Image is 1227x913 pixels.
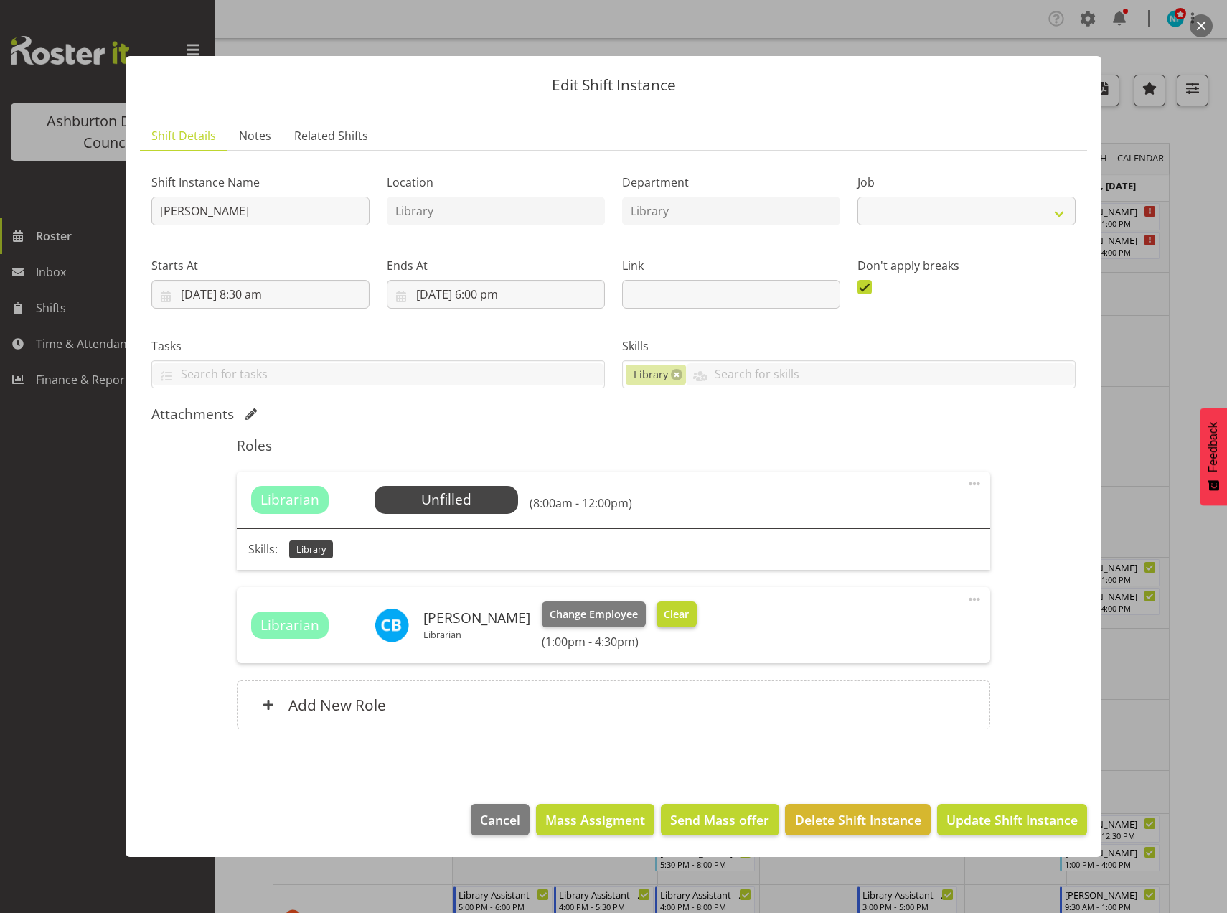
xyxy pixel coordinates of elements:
span: Clear [664,607,689,622]
span: Feedback [1207,422,1220,472]
span: Mass Assigment [545,810,645,829]
img: celeste-bennett10001.jpg [375,608,409,642]
label: Starts At [151,257,370,274]
button: Clear [657,601,697,627]
button: Cancel [471,804,530,835]
span: Notes [239,127,271,144]
h5: Roles [237,437,989,454]
button: Feedback - Show survey [1200,408,1227,505]
label: Shift Instance Name [151,174,370,191]
input: Click to select... [151,280,370,309]
input: Shift Instance Name [151,197,370,225]
button: Mass Assigment [536,804,654,835]
button: Update Shift Instance [937,804,1087,835]
button: Delete Shift Instance [785,804,930,835]
input: Search for tasks [152,363,604,385]
label: Ends At [387,257,605,274]
span: Delete Shift Instance [795,810,921,829]
button: Send Mass offer [661,804,779,835]
label: Don't apply breaks [857,257,1076,274]
label: Location [387,174,605,191]
p: Librarian [423,629,530,640]
h6: (8:00am - 12:00pm) [530,496,632,510]
label: Job [857,174,1076,191]
h6: Add New Role [288,696,386,714]
span: Related Shifts [294,127,368,144]
h6: [PERSON_NAME] [423,610,530,626]
label: Department [622,174,840,191]
h5: Attachments [151,406,234,423]
input: Search for skills [686,363,1075,385]
span: Library [634,367,668,383]
label: Tasks [151,337,605,355]
span: Shift Details [151,127,216,144]
label: Link [622,257,840,274]
span: Change Employee [550,607,638,622]
label: Skills [622,337,1076,355]
p: Skills: [248,540,278,558]
span: Update Shift Instance [946,810,1078,829]
span: Cancel [480,810,520,829]
p: Edit Shift Instance [140,78,1087,93]
span: Librarian [260,490,319,510]
span: Send Mass offer [670,810,769,829]
input: Click to select... [387,280,605,309]
h6: (1:00pm - 4:30pm) [542,635,697,649]
span: Library [296,543,326,556]
button: Change Employee [542,601,646,627]
span: Librarian [260,615,319,636]
span: Unfilled [421,490,471,509]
